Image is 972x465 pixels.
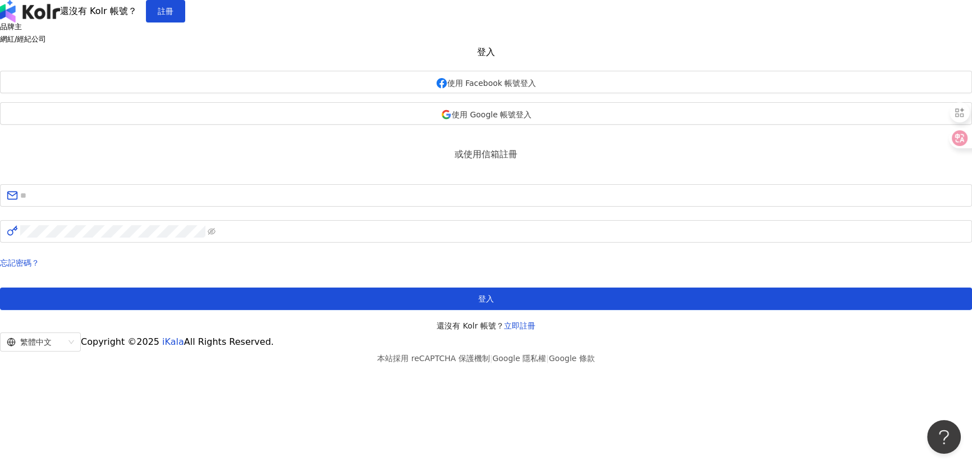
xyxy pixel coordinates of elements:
span: 還沒有 Kolr 帳號？ [437,319,535,332]
div: 繁體中文 [7,333,64,351]
span: | [546,354,549,363]
span: 登入 [478,294,494,303]
a: 立即註冊 [504,321,535,330]
span: eye-invisible [208,227,216,235]
span: | [490,354,493,363]
span: Copyright © 2025 All Rights Reserved. [81,336,274,347]
span: 還沒有 Kolr 帳號？ [60,6,137,16]
a: Google 隱私權 [492,354,546,363]
a: Google 條款 [549,354,595,363]
iframe: Help Scout Beacon - Open [927,420,961,454]
span: 使用 Google 帳號登入 [452,110,531,119]
span: 使用 Facebook 帳號登入 [447,79,537,88]
span: 登入 [477,47,495,57]
span: 或使用信箱註冊 [446,147,526,161]
a: iKala [162,336,184,347]
span: 本站採用 reCAPTCHA 保護機制 [377,352,594,365]
span: 註冊 [158,7,173,16]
